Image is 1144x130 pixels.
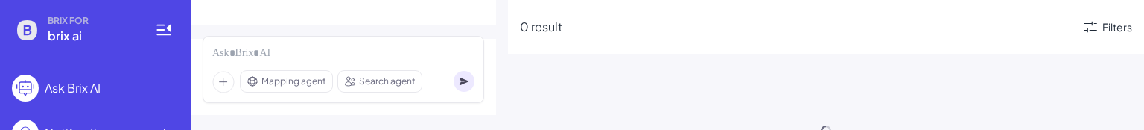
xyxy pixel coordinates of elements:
[48,15,137,27] span: BRIX FOR
[1102,19,1132,35] div: Filters
[45,79,101,97] div: Ask Brix AI
[48,27,137,45] span: brix ai
[359,75,416,88] span: Search agent
[520,19,562,34] span: 0 result
[261,75,326,88] span: Mapping agent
